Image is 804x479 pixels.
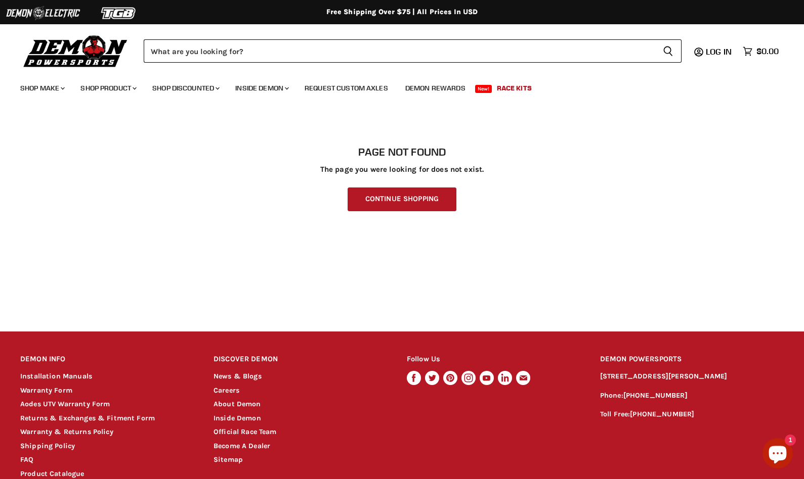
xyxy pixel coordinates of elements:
h1: Page not found [20,146,784,158]
p: The page you were looking for does not exist. [20,165,784,174]
h2: Follow Us [407,348,581,371]
a: Inside Demon [228,78,295,99]
a: Shop Product [73,78,143,99]
a: Warranty Form [20,386,72,395]
img: TGB Logo 2 [81,4,157,23]
input: Search [144,39,655,63]
a: Careers [214,386,239,395]
p: Toll Free: [600,409,784,420]
a: Demon Rewards [398,78,473,99]
a: Log in [701,47,738,56]
form: Product [144,39,682,63]
a: Sitemap [214,455,243,464]
a: [PHONE_NUMBER] [630,410,694,418]
span: $0.00 [756,46,779,56]
img: Demon Electric Logo 2 [5,4,81,23]
a: Shop Discounted [145,78,226,99]
span: New! [475,85,492,93]
a: Shipping Policy [20,442,75,450]
a: Aodes UTV Warranty Form [20,400,110,408]
a: Continue Shopping [348,187,456,211]
a: Product Catalogue [20,469,84,478]
a: FAQ [20,455,33,464]
a: Race Kits [489,78,539,99]
a: $0.00 [738,44,784,59]
h2: DEMON POWERSPORTS [600,348,784,371]
img: Demon Powersports [20,33,131,69]
a: Inside Demon [214,414,261,422]
a: Shop Make [13,78,71,99]
a: Installation Manuals [20,372,92,380]
a: Warranty & Returns Policy [20,427,113,436]
p: [STREET_ADDRESS][PERSON_NAME] [600,371,784,382]
a: About Demon [214,400,261,408]
h2: DEMON INFO [20,348,194,371]
inbox-online-store-chat: Shopify online store chat [759,438,796,471]
a: Request Custom Axles [297,78,396,99]
a: Become A Dealer [214,442,270,450]
a: Returns & Exchanges & Fitment Form [20,414,155,422]
h2: DISCOVER DEMON [214,348,388,371]
p: Phone: [600,390,784,402]
a: [PHONE_NUMBER] [623,391,688,400]
a: Official Race Team [214,427,277,436]
ul: Main menu [13,74,776,99]
span: Log in [706,46,732,57]
a: News & Blogs [214,372,262,380]
button: Search [655,39,682,63]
